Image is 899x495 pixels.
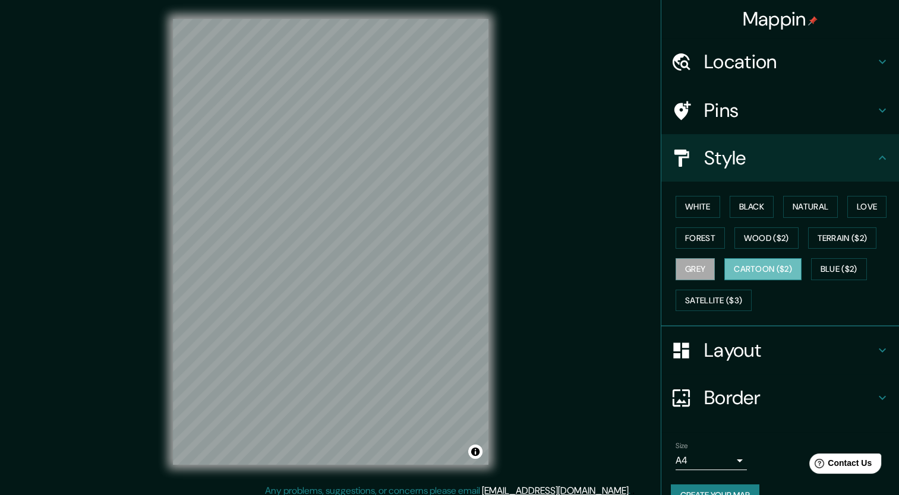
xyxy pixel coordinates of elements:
button: Natural [783,196,838,218]
h4: Pins [704,99,875,122]
button: Love [847,196,887,218]
button: Wood ($2) [734,227,799,249]
button: Terrain ($2) [808,227,877,249]
div: Layout [661,326,899,374]
h4: Border [704,386,875,410]
button: Toggle attribution [468,445,482,459]
h4: Style [704,146,875,170]
div: Border [661,374,899,421]
h4: Mappin [743,7,818,31]
canvas: Map [173,19,488,465]
label: Size [676,441,688,451]
iframe: Help widget launcher [793,449,886,482]
button: White [676,196,720,218]
button: Satellite ($3) [676,290,752,312]
div: A4 [676,451,747,470]
button: Forest [676,227,725,249]
div: Pins [661,87,899,134]
div: Location [661,38,899,85]
button: Black [730,196,774,218]
img: pin-icon.png [808,16,818,26]
button: Grey [676,258,715,280]
button: Cartoon ($2) [724,258,802,280]
button: Blue ($2) [811,258,867,280]
h4: Location [704,50,875,74]
div: Style [661,134,899,182]
h4: Layout [704,338,875,362]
